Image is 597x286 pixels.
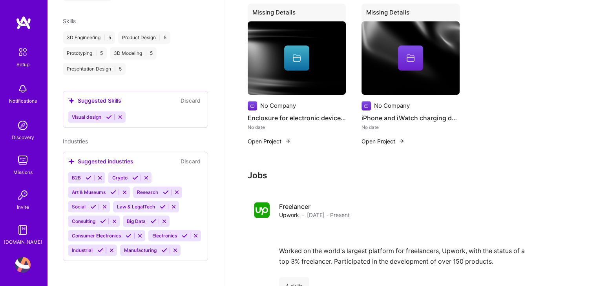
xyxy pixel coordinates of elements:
[374,101,410,110] div: No Company
[361,137,405,145] button: Open Project
[63,18,76,24] span: Skills
[361,4,460,24] div: Missing Details
[361,123,460,131] div: No date
[63,31,115,44] div: 3D Engineering 5
[13,168,33,176] div: Missions
[172,247,178,253] i: Reject
[193,233,199,239] i: Reject
[132,175,138,181] i: Accept
[63,138,88,145] span: Industries
[63,63,126,75] div: Presentation Design 5
[302,211,304,219] span: ·
[161,218,167,224] i: Reject
[178,157,203,166] button: Discard
[160,204,166,210] i: Accept
[114,66,116,72] span: |
[97,247,103,253] i: Accept
[178,96,203,105] button: Discard
[104,34,105,41] span: |
[110,47,157,60] div: 3D Modeling 5
[307,211,350,219] span: [DATE] - Present
[15,44,31,60] img: setup
[279,202,350,211] h4: Freelancer
[248,170,573,180] h3: Jobs
[16,16,31,30] img: logo
[68,97,75,104] i: icon SuggestedTeams
[159,34,161,41] span: |
[122,189,128,195] i: Reject
[68,158,75,165] i: icon SuggestedTeams
[143,175,149,181] i: Reject
[16,60,29,69] div: Setup
[248,21,346,95] img: cover
[106,114,112,120] i: Accept
[171,204,177,210] i: Reject
[100,218,106,224] i: Accept
[254,202,270,218] img: Company logo
[361,101,371,110] img: Company logo
[72,175,81,181] span: B2B
[72,114,101,120] span: Visual design
[72,233,121,239] span: Consumer Electronics
[279,211,299,219] span: Upwork
[137,189,158,195] span: Research
[97,175,103,181] i: Reject
[361,113,460,123] h4: iPhone and iWatch charging dock and stand
[72,247,93,253] span: Industrial
[15,152,31,168] img: teamwork
[248,101,257,110] img: Company logo
[9,97,37,105] div: Notifications
[163,189,169,195] i: Accept
[12,133,34,141] div: Discovery
[15,187,31,203] img: Invite
[361,21,460,95] img: cover
[63,47,107,60] div: Prototyping 5
[17,203,29,211] div: Invite
[68,96,121,105] div: Suggested Skills
[118,31,170,44] div: Product Design 5
[72,204,86,210] span: Social
[4,238,42,246] div: [DOMAIN_NAME]
[102,204,108,210] i: Reject
[15,81,31,97] img: bell
[150,218,156,224] i: Accept
[72,218,95,224] span: Consulting
[127,218,146,224] span: Big Data
[13,257,33,273] a: User Avatar
[112,175,128,181] span: Crypto
[260,101,296,110] div: No Company
[124,247,157,253] span: Manufacturing
[161,247,167,253] i: Accept
[117,204,155,210] span: Law & LegalTech
[109,247,115,253] i: Reject
[182,233,188,239] i: Accept
[248,123,346,131] div: No date
[285,138,291,144] img: arrow-right
[15,222,31,238] img: guide book
[15,257,31,273] img: User Avatar
[90,204,96,210] i: Accept
[111,218,117,224] i: Reject
[174,189,180,195] i: Reject
[95,50,97,56] span: |
[86,175,91,181] i: Accept
[248,4,346,24] div: Missing Details
[248,137,291,145] button: Open Project
[72,189,106,195] span: Art & Museums
[145,50,147,56] span: |
[117,114,123,120] i: Reject
[15,118,31,133] img: discovery
[152,233,177,239] span: Electronics
[110,189,116,195] i: Accept
[137,233,143,239] i: Reject
[248,113,346,123] h4: Enclosure for electronic device- Raspberry pi
[398,138,405,144] img: arrow-right
[68,157,133,165] div: Suggested industries
[126,233,131,239] i: Accept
